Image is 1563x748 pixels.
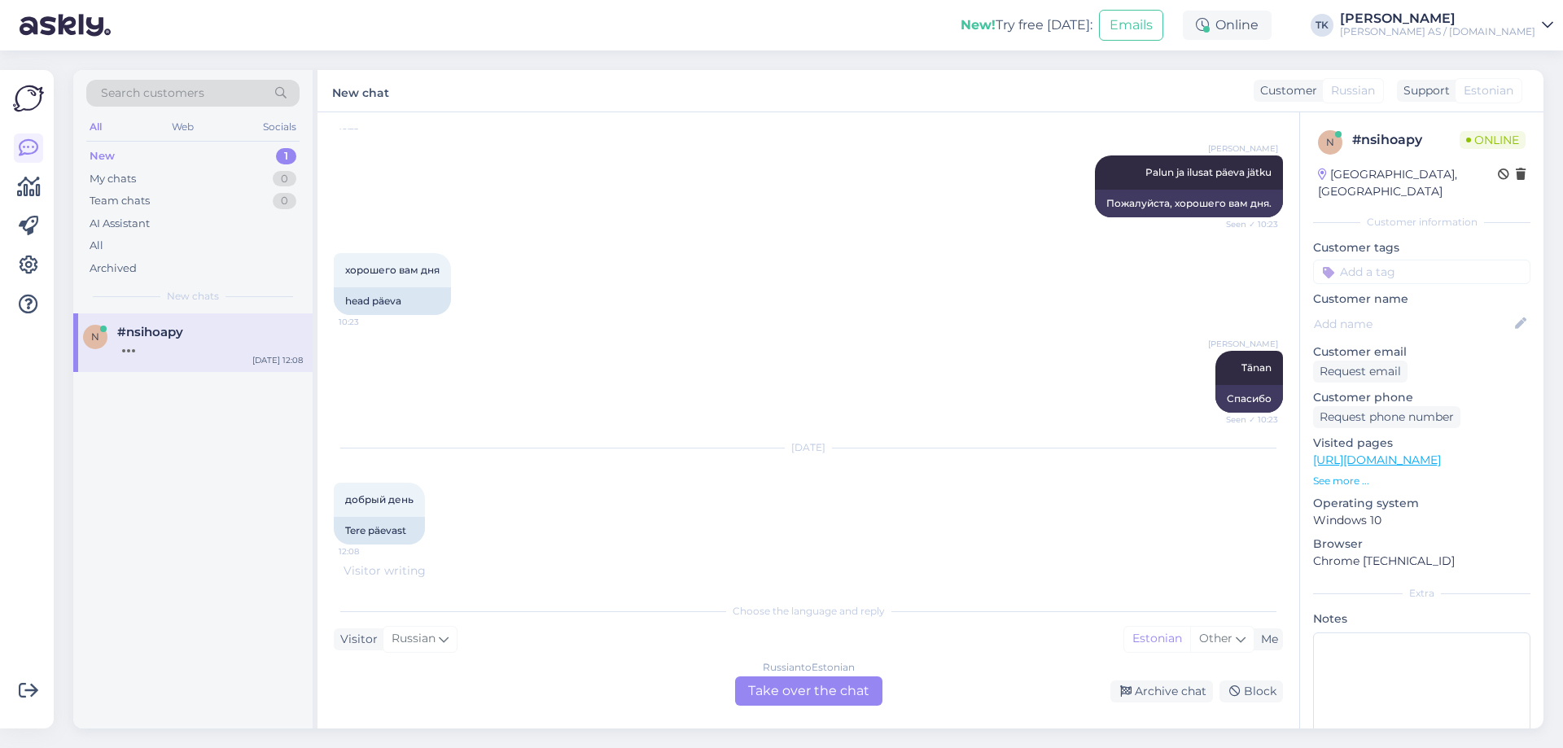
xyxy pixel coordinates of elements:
[1124,627,1190,651] div: Estonian
[1313,610,1530,628] p: Notes
[961,15,1092,35] div: Try free [DATE]:
[90,260,137,277] div: Archived
[1313,536,1530,553] p: Browser
[1313,406,1460,428] div: Request phone number
[334,631,378,648] div: Visitor
[90,148,115,164] div: New
[1254,631,1278,648] div: Me
[334,562,1283,580] div: Visitor writing
[1313,474,1530,488] p: See more ...
[91,330,99,343] span: n
[1313,361,1408,383] div: Request email
[1313,291,1530,308] p: Customer name
[1313,215,1530,230] div: Customer information
[169,116,197,138] div: Web
[334,604,1283,619] div: Choose the language and reply
[1340,12,1553,38] a: [PERSON_NAME][PERSON_NAME] AS / [DOMAIN_NAME]
[1095,190,1283,217] div: Пожалуйста, хорошего вам дня.
[1340,12,1535,25] div: [PERSON_NAME]
[961,17,996,33] b: New!
[1110,680,1213,702] div: Archive chat
[1326,136,1334,148] span: n
[392,630,436,648] span: Russian
[1254,82,1317,99] div: Customer
[345,493,414,505] span: добрый день
[1099,10,1163,41] button: Emails
[1311,14,1333,37] div: TK
[735,676,882,706] div: Take over the chat
[1313,389,1530,406] p: Customer phone
[1397,82,1450,99] div: Support
[1352,130,1460,150] div: # nsihoapy
[1313,260,1530,284] input: Add a tag
[332,80,389,102] label: New chat
[1313,343,1530,361] p: Customer email
[1313,239,1530,256] p: Customer tags
[1331,82,1375,99] span: Russian
[90,238,103,254] div: All
[13,83,44,114] img: Askly Logo
[1219,680,1283,702] div: Block
[252,354,303,366] div: [DATE] 12:08
[334,517,425,545] div: Tere päevast
[1313,453,1441,467] a: [URL][DOMAIN_NAME]
[1313,553,1530,570] p: Chrome [TECHNICAL_ID]
[1340,25,1535,38] div: [PERSON_NAME] AS / [DOMAIN_NAME]
[1215,385,1283,413] div: Спасибо
[1464,82,1513,99] span: Estonian
[1145,166,1272,178] span: Palun ja ilusat päeva jätku
[1313,586,1530,601] div: Extra
[1208,338,1278,350] span: [PERSON_NAME]
[167,289,219,304] span: New chats
[1313,495,1530,512] p: Operating system
[1217,218,1278,230] span: Seen ✓ 10:23
[763,660,855,675] div: Russian to Estonian
[90,171,136,187] div: My chats
[334,287,451,315] div: head päeva
[339,545,400,558] span: 12:08
[117,325,183,339] span: #nsihoapy
[339,316,400,328] span: 10:23
[1183,11,1272,40] div: Online
[273,193,296,209] div: 0
[1314,315,1512,333] input: Add name
[276,148,296,164] div: 1
[1460,131,1526,149] span: Online
[1313,435,1530,452] p: Visited pages
[90,193,150,209] div: Team chats
[334,440,1283,455] div: [DATE]
[1199,631,1232,645] span: Other
[1318,166,1498,200] div: [GEOGRAPHIC_DATA], [GEOGRAPHIC_DATA]
[1241,361,1272,374] span: Tänan
[101,85,204,102] span: Search customers
[1208,142,1278,155] span: [PERSON_NAME]
[260,116,300,138] div: Socials
[273,171,296,187] div: 0
[90,216,150,232] div: AI Assistant
[86,116,105,138] div: All
[1217,413,1278,426] span: Seen ✓ 10:23
[1313,512,1530,529] p: Windows 10
[345,264,440,276] span: хорошего вам дня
